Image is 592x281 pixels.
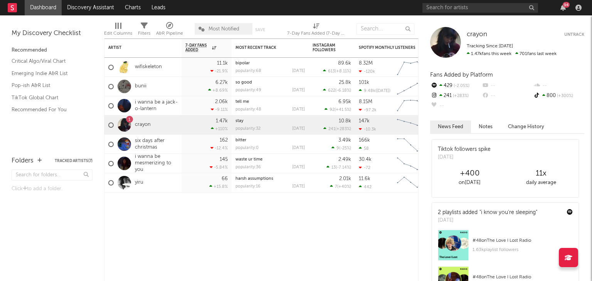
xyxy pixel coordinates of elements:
[479,210,537,215] a: "i know you're sleeping"
[235,157,305,162] div: waste ur time
[156,29,183,38] div: A&R Pipeline
[209,184,228,189] div: +15.8 %
[210,165,228,170] div: -5.84 %
[338,99,351,104] div: 6.95k
[359,165,370,170] div: -72
[471,120,500,133] button: Notes
[235,80,305,85] div: so good
[340,146,350,151] span: -25 %
[336,69,350,74] span: +8.11 %
[359,45,417,50] div: Spotify Monthly Listeners
[336,146,339,151] span: 9
[235,100,305,104] div: tell me
[215,99,228,104] div: 2.06k
[325,107,351,112] div: ( )
[292,184,305,189] div: [DATE]
[55,159,92,163] button: Tracked Artists(7)
[359,184,372,189] div: 442
[208,88,228,93] div: +8.69 %
[336,89,350,93] span: -6.18 %
[438,146,491,154] div: Tiktok followers spike
[394,173,428,192] svg: Chart title
[359,176,370,181] div: 11.6k
[217,61,228,66] div: 11.1k
[430,101,481,111] div: --
[394,96,428,115] svg: Chart title
[434,178,505,187] div: on [DATE]
[12,69,85,78] a: Emerging Indie A&R List
[313,43,340,52] div: Instagram Followers
[359,88,390,93] div: 9.48k ( [DATE] )
[235,100,249,104] a: tell me
[359,138,370,143] div: 166k
[235,177,273,181] a: harsh assumptions
[211,126,228,131] div: +110 %
[328,127,335,131] span: 241
[467,31,487,38] span: crayon
[430,81,481,91] div: 429
[135,83,146,90] a: bunii
[432,230,579,266] a: #48onThe Love I Lost Radio1.63kplaylist followers
[452,94,469,98] span: +283 %
[339,176,351,181] div: 2.01k
[12,156,34,166] div: Folders
[210,146,228,151] div: -12.4 %
[339,119,351,124] div: 10.8k
[12,81,85,90] a: Pop-ish A&R List
[104,29,132,38] div: Edit Columns
[430,72,493,78] span: Fans Added by Platform
[135,122,151,128] a: crayon
[135,138,178,151] a: six days after christmas
[556,94,573,98] span: +300 %
[359,80,369,85] div: 101k
[500,120,552,133] button: Change History
[12,169,92,181] input: Search for folders...
[235,69,261,73] div: popularity: 68
[323,69,351,74] div: ( )
[328,89,335,93] span: 622
[222,176,228,181] div: 66
[394,154,428,173] svg: Chart title
[430,91,481,101] div: 241
[323,88,351,93] div: ( )
[339,80,351,85] div: 25.8k
[564,31,584,38] button: Untrack
[235,61,305,65] div: bipolar
[467,52,557,56] span: 701 fans last week
[338,138,351,143] div: 3.49k
[394,115,428,135] svg: Chart title
[481,81,533,91] div: --
[434,169,505,178] div: +400
[12,105,85,114] a: Recommended For You
[292,146,305,150] div: [DATE]
[12,46,92,55] div: Recommended
[359,157,372,162] div: 30.4k
[12,57,85,65] a: Critical Algo/Viral Chart
[138,19,150,42] div: Filters
[438,154,491,161] div: [DATE]
[473,236,573,245] div: # 48 on The Love I Lost Radio
[292,165,305,169] div: [DATE]
[235,138,305,142] div: bitter
[359,61,373,66] div: 8.32M
[12,184,92,194] div: Click to add a folder.
[210,69,228,74] div: -21.9 %
[422,3,538,13] input: Search for artists
[235,80,252,85] a: so good
[156,19,183,42] div: A&R Pipeline
[235,146,259,150] div: popularity: 0
[292,88,305,92] div: [DATE]
[108,45,166,50] div: Artist
[235,61,250,65] a: bipolar
[359,119,370,124] div: 147k
[330,184,351,189] div: ( )
[359,146,369,151] div: 58
[12,29,92,38] div: My Discovery Checklist
[235,88,261,92] div: popularity: 49
[235,138,246,142] a: bitter
[220,138,228,143] div: 162
[215,80,228,85] div: 6.27k
[235,127,261,131] div: popularity: 32
[359,99,372,104] div: 8.15M
[235,165,261,169] div: popularity: 36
